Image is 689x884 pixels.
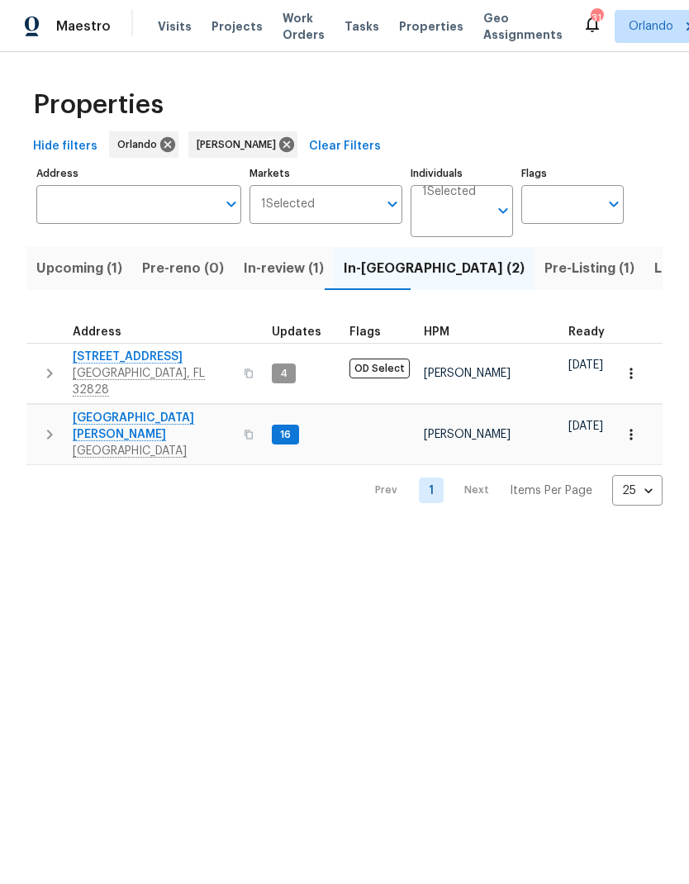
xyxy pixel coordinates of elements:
[521,169,624,178] label: Flags
[399,18,463,35] span: Properties
[602,192,625,216] button: Open
[424,368,511,379] span: [PERSON_NAME]
[272,326,321,338] span: Updates
[249,169,403,178] label: Markets
[419,478,444,503] a: Goto page 1
[424,326,449,338] span: HPM
[568,359,603,371] span: [DATE]
[261,197,315,211] span: 1 Selected
[273,367,294,381] span: 4
[544,257,634,280] span: Pre-Listing (1)
[302,131,387,162] button: Clear Filters
[117,136,164,153] span: Orlando
[197,136,283,153] span: [PERSON_NAME]
[309,136,381,157] span: Clear Filters
[33,136,97,157] span: Hide filters
[568,421,603,432] span: [DATE]
[73,326,121,338] span: Address
[344,21,379,32] span: Tasks
[211,18,263,35] span: Projects
[424,429,511,440] span: [PERSON_NAME]
[158,18,192,35] span: Visits
[36,169,241,178] label: Address
[36,257,122,280] span: Upcoming (1)
[142,257,224,280] span: Pre-reno (0)
[411,169,513,178] label: Individuals
[359,475,663,506] nav: Pagination Navigation
[33,97,164,113] span: Properties
[283,10,325,43] span: Work Orders
[273,428,297,442] span: 16
[568,326,620,338] div: Earliest renovation start date (first business day after COE or Checkout)
[344,257,525,280] span: In-[GEOGRAPHIC_DATA] (2)
[591,10,602,26] div: 31
[244,257,324,280] span: In-review (1)
[56,18,111,35] span: Maestro
[349,359,410,378] span: OD Select
[483,10,563,43] span: Geo Assignments
[629,18,673,35] span: Orlando
[568,326,605,338] span: Ready
[109,131,178,158] div: Orlando
[612,469,663,512] div: 25
[220,192,243,216] button: Open
[422,185,476,199] span: 1 Selected
[381,192,404,216] button: Open
[188,131,297,158] div: [PERSON_NAME]
[510,482,592,499] p: Items Per Page
[349,326,381,338] span: Flags
[26,131,104,162] button: Hide filters
[492,199,515,222] button: Open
